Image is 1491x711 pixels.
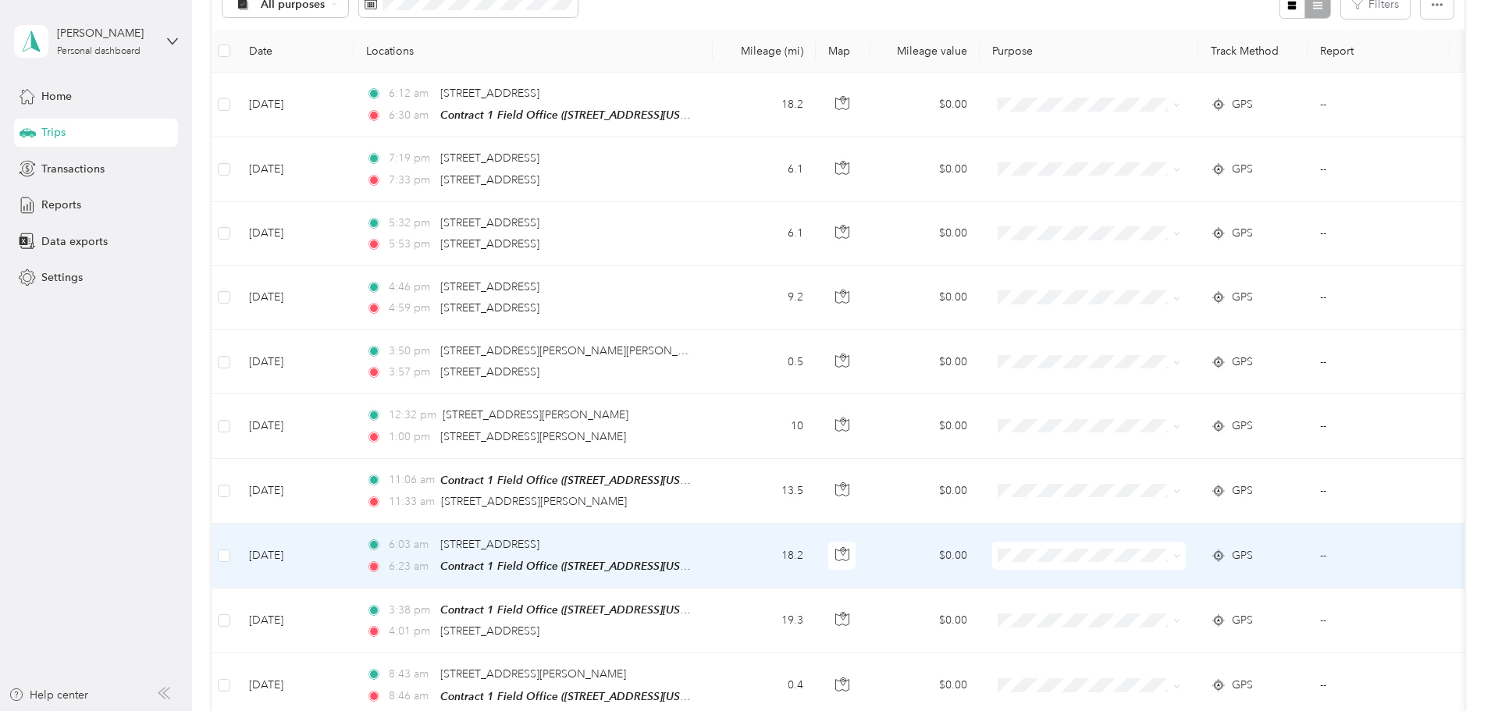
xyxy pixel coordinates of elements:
span: 6:23 am [389,558,433,575]
span: 3:50 pm [389,343,433,360]
td: [DATE] [237,330,354,394]
span: GPS [1232,677,1253,694]
span: Settings [41,269,83,286]
span: 8:43 am [389,666,433,683]
td: $0.00 [870,202,980,266]
td: [DATE] [237,266,354,330]
span: [STREET_ADDRESS] [440,301,539,315]
td: -- [1308,73,1450,137]
td: 10 [713,394,816,458]
th: Purpose [980,30,1198,73]
td: 0.5 [713,330,816,394]
th: Report [1308,30,1450,73]
td: 18.2 [713,73,816,137]
span: Contract 1 Field Office ([STREET_ADDRESS][US_STATE]) [440,690,721,703]
span: 6:03 am [389,536,433,553]
td: $0.00 [870,588,980,653]
button: Help center [9,687,88,703]
span: 5:53 pm [389,236,433,253]
td: [DATE] [237,459,354,524]
span: [STREET_ADDRESS] [440,216,539,229]
span: GPS [1232,289,1253,306]
span: [STREET_ADDRESS][PERSON_NAME] [440,667,626,681]
iframe: Everlance-gr Chat Button Frame [1404,624,1491,711]
span: 11:33 am [389,493,435,510]
th: Locations [354,30,713,73]
div: Personal dashboard [57,47,141,56]
td: -- [1308,266,1450,330]
span: [STREET_ADDRESS] [440,237,539,251]
span: 4:59 pm [389,300,433,317]
span: [STREET_ADDRESS][PERSON_NAME] [440,430,626,443]
span: GPS [1232,96,1253,113]
td: -- [1308,202,1450,266]
span: 3:38 pm [389,602,433,619]
span: 8:46 am [389,688,433,705]
td: 6.1 [713,202,816,266]
td: -- [1308,330,1450,394]
td: $0.00 [870,459,980,524]
td: -- [1308,524,1450,588]
td: $0.00 [870,394,980,458]
span: 1:00 pm [389,428,433,446]
td: [DATE] [237,73,354,137]
span: Contract 1 Field Office ([STREET_ADDRESS][US_STATE]) [440,560,721,573]
span: [STREET_ADDRESS] [440,365,539,379]
th: Map [816,30,870,73]
td: -- [1308,137,1450,201]
span: GPS [1232,161,1253,178]
span: Transactions [41,161,105,177]
span: 12:32 pm [389,407,436,424]
span: [STREET_ADDRESS] [440,624,539,638]
td: [DATE] [237,202,354,266]
span: GPS [1232,547,1253,564]
span: [STREET_ADDRESS] [440,151,539,165]
span: GPS [1232,418,1253,435]
span: 11:06 am [389,471,433,489]
td: $0.00 [870,73,980,137]
td: -- [1308,588,1450,653]
span: Contract 1 Field Office ([STREET_ADDRESS][US_STATE]) [440,474,721,487]
span: Contract 1 Field Office ([STREET_ADDRESS][US_STATE]) [440,603,721,617]
div: [PERSON_NAME] [57,25,155,41]
span: 5:32 pm [389,215,433,232]
span: [STREET_ADDRESS] [440,280,539,293]
td: $0.00 [870,266,980,330]
td: [DATE] [237,137,354,201]
span: GPS [1232,225,1253,242]
span: Contract 1 Field Office ([STREET_ADDRESS][US_STATE]) [440,108,721,122]
span: [STREET_ADDRESS][PERSON_NAME] [443,408,628,421]
span: 7:33 pm [389,172,433,189]
span: GPS [1232,354,1253,371]
td: -- [1308,394,1450,458]
td: 9.2 [713,266,816,330]
span: 4:46 pm [389,279,433,296]
span: 3:57 pm [389,364,433,381]
td: 6.1 [713,137,816,201]
td: $0.00 [870,330,980,394]
span: Trips [41,124,66,140]
span: [STREET_ADDRESS][PERSON_NAME] [441,495,627,508]
th: Date [237,30,354,73]
td: [DATE] [237,588,354,653]
span: 4:01 pm [389,623,433,640]
span: Reports [41,197,81,213]
td: $0.00 [870,137,980,201]
td: -- [1308,459,1450,524]
span: [STREET_ADDRESS] [440,173,539,187]
span: GPS [1232,612,1253,629]
span: 6:30 am [389,107,433,124]
span: Home [41,88,72,105]
th: Track Method [1198,30,1308,73]
span: [STREET_ADDRESS] [440,538,539,551]
span: 6:12 am [389,85,433,102]
td: [DATE] [237,394,354,458]
td: $0.00 [870,524,980,588]
span: GPS [1232,482,1253,499]
span: [STREET_ADDRESS] [440,87,539,100]
span: Data exports [41,233,108,250]
td: 18.2 [713,524,816,588]
td: 19.3 [713,588,816,653]
th: Mileage (mi) [713,30,816,73]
